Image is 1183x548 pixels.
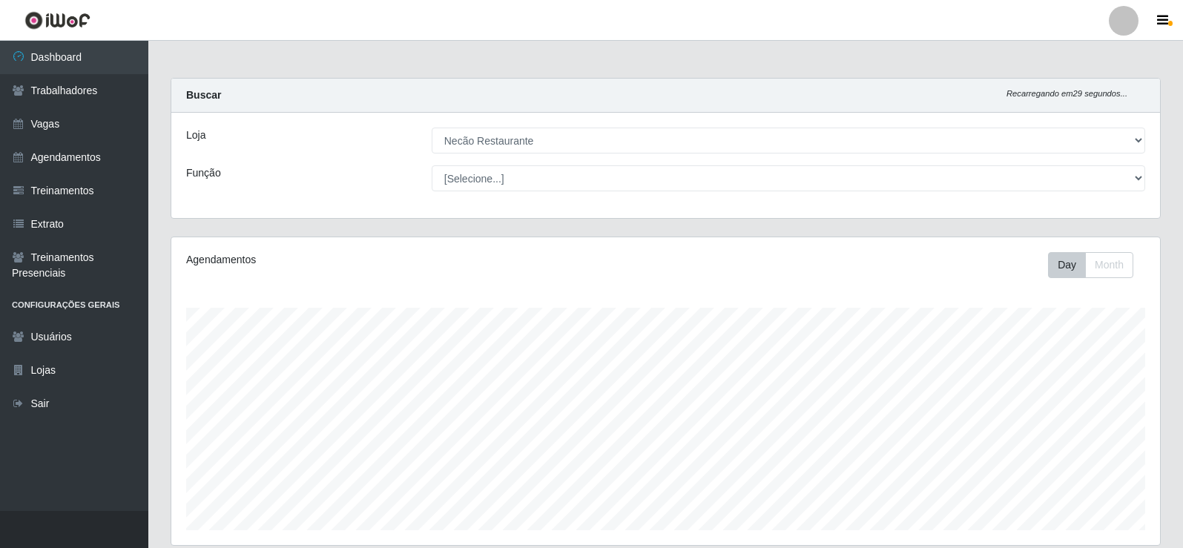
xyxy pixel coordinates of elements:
i: Recarregando em 29 segundos... [1006,89,1127,98]
button: Day [1048,252,1086,278]
img: CoreUI Logo [24,11,90,30]
div: First group [1048,252,1133,278]
strong: Buscar [186,89,221,101]
button: Month [1085,252,1133,278]
label: Loja [186,128,205,143]
div: Toolbar with button groups [1048,252,1145,278]
label: Função [186,165,221,181]
div: Agendamentos [186,252,573,268]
